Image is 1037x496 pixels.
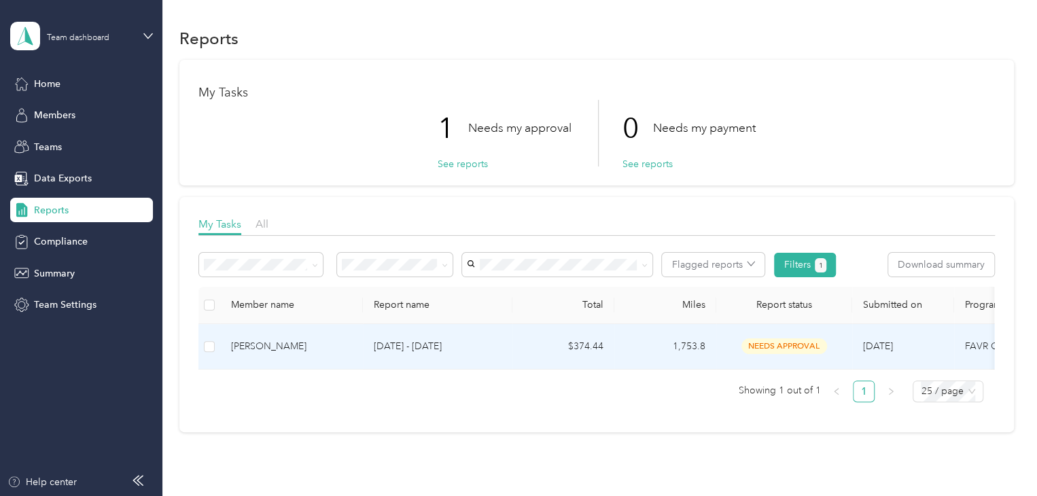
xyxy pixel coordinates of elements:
[231,299,352,311] div: Member name
[47,34,109,42] div: Team dashboard
[34,203,69,217] span: Reports
[622,100,653,157] p: 0
[7,475,77,489] button: Help center
[34,171,92,185] span: Data Exports
[231,339,352,354] div: [PERSON_NAME]
[880,380,902,402] button: right
[523,299,603,311] div: Total
[614,324,716,370] td: 1,753.8
[34,298,96,312] span: Team Settings
[863,340,893,352] span: [DATE]
[854,381,874,402] a: 1
[741,338,827,354] span: needs approval
[888,253,994,277] button: Download summary
[220,287,363,324] th: Member name
[34,266,75,281] span: Summary
[468,120,572,137] p: Needs my approval
[880,380,902,402] li: Next Page
[438,157,488,171] button: See reports
[256,217,268,230] span: All
[662,253,764,277] button: Flagged reports
[815,258,826,272] button: 1
[622,157,673,171] button: See reports
[625,299,705,311] div: Miles
[961,420,1037,496] iframe: Everlance-gr Chat Button Frame
[34,140,62,154] span: Teams
[438,100,468,157] p: 1
[819,260,823,272] span: 1
[179,31,239,46] h1: Reports
[363,287,512,324] th: Report name
[374,339,502,354] p: [DATE] - [DATE]
[34,234,88,249] span: Compliance
[921,381,975,402] span: 25 / page
[34,108,75,122] span: Members
[198,217,241,230] span: My Tasks
[774,253,836,277] button: Filters1
[738,380,820,401] span: Showing 1 out of 1
[913,380,983,402] div: Page Size
[198,86,995,100] h1: My Tasks
[832,387,841,395] span: left
[887,387,895,395] span: right
[826,380,847,402] button: left
[34,77,60,91] span: Home
[853,380,875,402] li: 1
[852,287,954,324] th: Submitted on
[653,120,756,137] p: Needs my payment
[512,324,614,370] td: $374.44
[727,299,841,311] span: Report status
[826,380,847,402] li: Previous Page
